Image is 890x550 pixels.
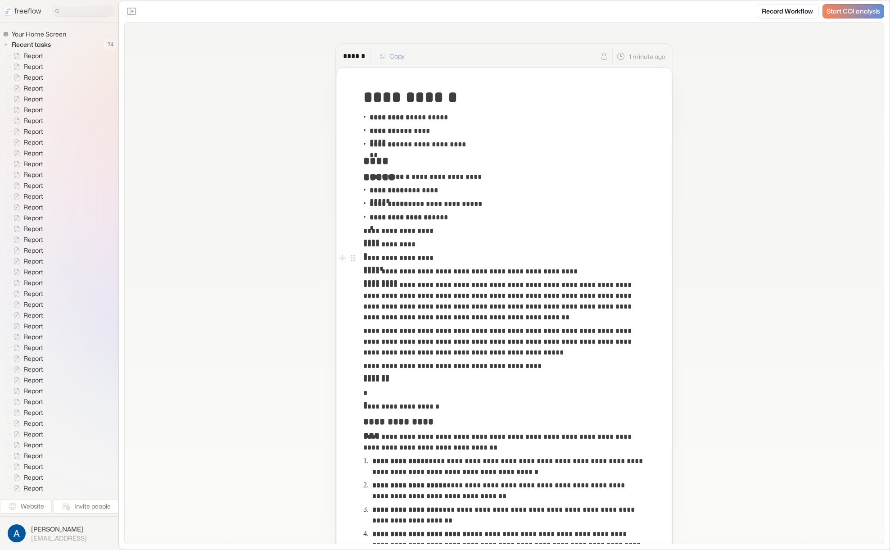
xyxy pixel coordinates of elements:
span: Report [22,95,46,104]
span: Report [22,170,46,179]
span: Report [22,354,46,363]
a: Report [6,137,47,148]
a: Report [6,440,47,450]
span: Report [22,343,46,352]
span: Report [22,419,46,428]
span: Report [22,181,46,190]
a: Report [6,159,47,169]
a: freeflow [4,6,41,17]
a: Report [6,461,47,472]
button: [PERSON_NAME][EMAIL_ADDRESS] [5,522,113,545]
span: Report [22,386,46,395]
a: Report [6,223,47,234]
a: Report [6,94,47,105]
span: Report [22,278,46,287]
span: Report [22,462,46,471]
a: Report [6,299,47,310]
a: Report [6,364,47,375]
a: Report [6,61,47,72]
span: Report [22,322,46,331]
a: Report [6,429,47,440]
a: Report [6,353,47,364]
span: Report [22,246,46,255]
a: Report [6,202,47,213]
a: Report [6,418,47,429]
a: Start COI analysis [822,4,884,18]
span: [PERSON_NAME] [31,525,87,534]
button: Add block [337,253,348,264]
a: Report [6,213,47,223]
a: Report [6,407,47,418]
span: Report [22,332,46,341]
a: Report [6,386,47,396]
span: Report [22,311,46,320]
a: Report [6,472,47,483]
span: Report [22,376,46,385]
span: Report [22,159,46,168]
span: Report [22,451,46,460]
a: Report [6,310,47,321]
a: Report [6,483,47,494]
span: Your Home Screen [10,30,69,39]
span: Report [22,203,46,212]
a: Report [6,180,47,191]
span: Report [22,300,46,309]
button: Close the sidebar [124,4,139,18]
a: Report [6,191,47,202]
span: Report [22,127,46,136]
span: Report [22,268,46,277]
span: Report [22,51,46,60]
span: Report [22,105,46,114]
a: Report [6,245,47,256]
p: 1 minute ago [629,52,665,61]
a: Report [6,126,47,137]
span: Report [22,138,46,147]
a: Record Workflow [756,4,819,18]
span: Report [22,289,46,298]
a: Report [6,256,47,267]
a: Report [6,83,47,94]
a: Report [6,105,47,115]
span: Start COI analysis [827,8,880,15]
button: Copy [374,49,410,64]
span: Report [22,149,46,158]
a: Report [6,321,47,332]
span: Report [22,257,46,266]
span: 74 [103,39,118,50]
span: Report [22,224,46,233]
span: [EMAIL_ADDRESS] [31,534,87,542]
button: Recent tasks [3,39,54,50]
span: Report [22,365,46,374]
a: Report [6,396,47,407]
a: Report [6,342,47,353]
a: Report [6,234,47,245]
span: Report [22,441,46,450]
span: Report [22,235,46,244]
a: Report [6,332,47,342]
span: Report [22,408,46,417]
a: Report [6,288,47,299]
p: freeflow [14,6,41,17]
a: Your Home Screen [3,30,70,39]
span: Report [22,73,46,82]
span: Report [22,214,46,223]
a: Report [6,50,47,61]
img: profile [8,524,26,542]
span: Report [22,484,46,493]
a: Report [6,115,47,126]
span: Report [22,430,46,439]
a: Report [6,375,47,386]
a: Report [6,169,47,180]
button: Open block menu [348,253,358,264]
a: Report [6,450,47,461]
span: Report [22,473,46,482]
a: Report [6,72,47,83]
span: Report [22,116,46,125]
span: Recent tasks [10,40,54,49]
a: Report [6,148,47,159]
a: Report [6,277,47,288]
a: Report [6,267,47,277]
span: Report [22,62,46,71]
span: Report [22,84,46,93]
button: Invite people [54,499,118,514]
